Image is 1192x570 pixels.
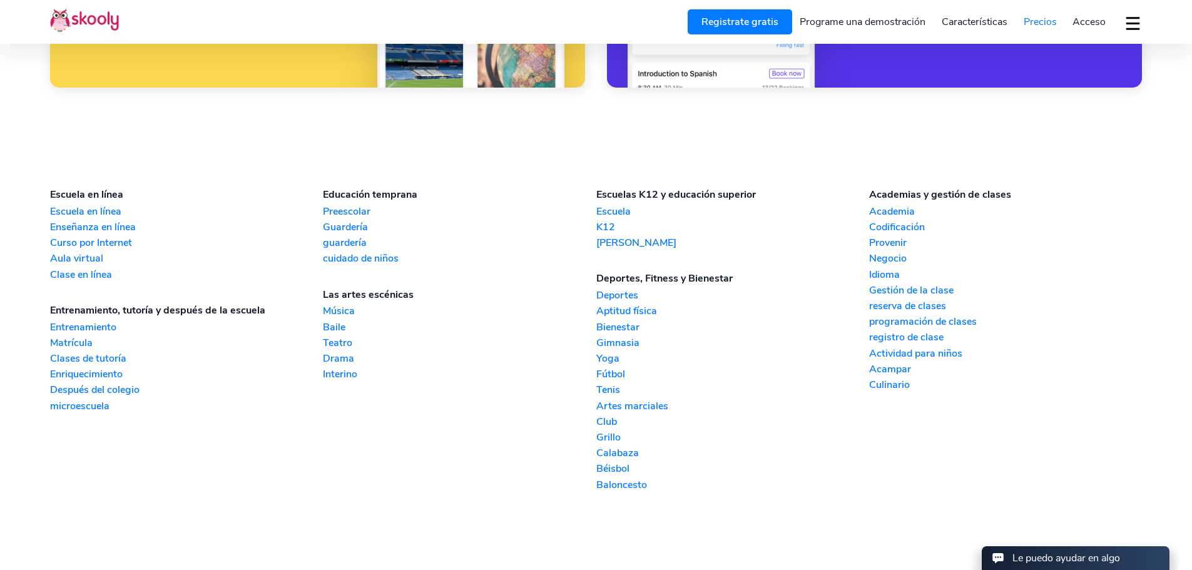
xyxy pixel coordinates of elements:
a: Después del colegio [50,383,323,397]
a: Acceso [1064,12,1114,32]
button: dropdown menu [1124,9,1142,38]
a: Béisbol [596,462,869,476]
a: Academia [869,205,1142,218]
a: Clase en línea [50,268,323,282]
a: Aptitud física [596,304,869,318]
a: Curso por Internet [50,236,323,250]
a: Idioma [869,268,1142,282]
a: reserva de clases [869,299,1142,313]
a: Gimnasia [596,336,869,350]
a: Enriquecimiento [50,367,323,381]
a: Negocio [869,252,1142,265]
a: microescuela [50,399,323,413]
a: registro de clase [869,330,1142,344]
a: Enseñanza en línea [50,220,323,234]
a: Grillo [596,430,869,444]
a: Programe una demostración [792,12,934,32]
a: Precios [1016,12,1065,32]
a: Teatro [323,336,596,350]
a: Tenis [596,383,869,397]
div: Entrenamiento, tutoría y después de la escuela [50,303,323,317]
a: Bienestar [596,320,869,334]
a: Registrate gratis [688,9,792,34]
a: Artes marciales [596,399,869,413]
a: Provenir [869,236,1142,250]
a: guardería [323,236,596,250]
span: Acceso [1072,15,1106,29]
a: Entrenamiento [50,320,323,334]
a: Drama [323,352,596,365]
a: Baloncesto [596,478,869,492]
a: Características [934,12,1016,32]
span: Precios [1024,15,1057,29]
a: Deportes [596,288,869,302]
div: Las artes escénicas [323,288,596,302]
a: Codificación [869,220,1142,234]
a: Escuela en línea [50,205,323,218]
a: Gestión de la clase [869,283,1142,297]
a: Matrícula [50,336,323,350]
a: programación de clases [869,315,1142,328]
a: Club [596,415,869,429]
a: Acampar [869,362,1142,376]
div: Escuelas K12 y educación superior [596,188,869,201]
a: Interino [323,367,596,381]
div: Academias y gestión de clases [869,188,1142,201]
a: Culinario [869,378,1142,392]
a: Baile [323,320,596,334]
div: Escuela en línea [50,188,323,201]
a: Aula virtual [50,252,323,265]
a: Fútbol [596,367,869,381]
a: Guardería [323,220,596,234]
a: Yoga [596,352,869,365]
a: Música [323,304,596,318]
a: Clases de tutoría [50,352,323,365]
a: cuidado de niños [323,252,596,265]
img: Skooly [50,8,119,33]
a: Escuela [596,205,869,218]
a: Actividad para niños [869,347,1142,360]
a: Calabaza [596,446,869,460]
div: Educación temprana [323,188,596,201]
a: Preescolar [323,205,596,218]
a: K12 [596,220,869,234]
a: [PERSON_NAME] [596,236,869,250]
div: Deportes, Fitness y Bienestar [596,272,869,285]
